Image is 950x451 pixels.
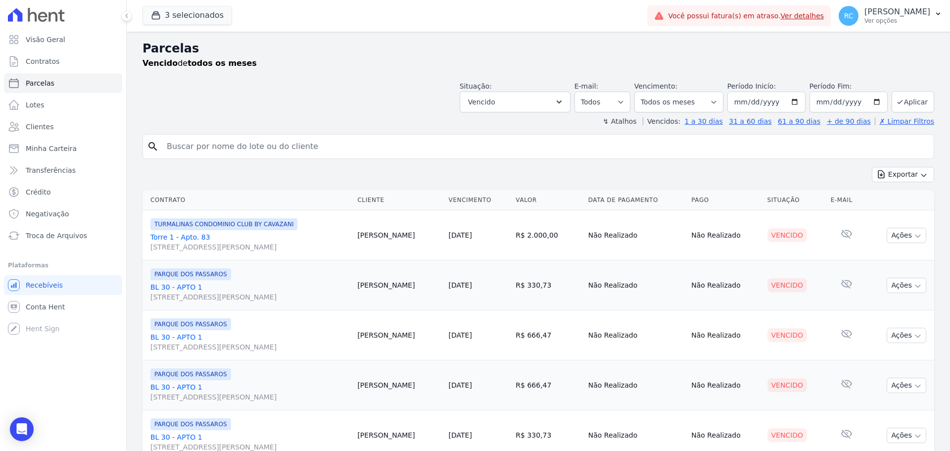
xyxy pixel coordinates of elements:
a: Negativação [4,204,122,224]
a: Troca de Arquivos [4,226,122,246]
span: Recebíveis [26,280,63,290]
span: [STREET_ADDRESS][PERSON_NAME] [150,292,349,302]
span: Lotes [26,100,45,110]
span: PARQUE DOS PASSAROS [150,268,231,280]
button: 3 selecionados [142,6,232,25]
div: Vencido [767,428,807,442]
td: [PERSON_NAME] [353,260,444,310]
a: Torre 1 - Apto. 83[STREET_ADDRESS][PERSON_NAME] [150,232,349,252]
a: BL 30 - APTO 1[STREET_ADDRESS][PERSON_NAME] [150,332,349,352]
a: Recebíveis [4,275,122,295]
a: BL 30 - APTO 1[STREET_ADDRESS][PERSON_NAME] [150,382,349,402]
th: Pago [687,190,763,210]
label: Período Inicío: [727,82,776,90]
td: R$ 2.000,00 [512,210,584,260]
span: Crédito [26,187,51,197]
th: Valor [512,190,584,210]
td: Não Realizado [584,210,688,260]
a: Visão Geral [4,30,122,50]
button: Exportar [872,167,934,182]
a: Lotes [4,95,122,115]
td: R$ 330,73 [512,260,584,310]
span: [STREET_ADDRESS][PERSON_NAME] [150,242,349,252]
button: Ações [887,328,926,343]
span: Contratos [26,56,59,66]
a: 31 a 60 dias [729,117,771,125]
th: Vencimento [445,190,512,210]
td: R$ 666,47 [512,360,584,410]
a: Minha Carteira [4,139,122,158]
th: Situação [763,190,827,210]
span: TURMALINAS CONDOMINIO CLUB BY CAVAZANI [150,218,297,230]
a: BL 30 - APTO 1[STREET_ADDRESS][PERSON_NAME] [150,282,349,302]
input: Buscar por nome do lote ou do cliente [161,137,930,156]
button: RC [PERSON_NAME] Ver opções [831,2,950,30]
td: Não Realizado [687,360,763,410]
p: Ver opções [864,17,930,25]
a: + de 90 dias [827,117,871,125]
div: Plataformas [8,259,118,271]
span: RC [844,12,854,19]
td: Não Realizado [584,360,688,410]
span: PARQUE DOS PASSAROS [150,368,231,380]
span: Negativação [26,209,69,219]
td: Não Realizado [687,310,763,360]
a: [DATE] [449,281,472,289]
a: [DATE] [449,331,472,339]
td: Não Realizado [584,310,688,360]
label: Vencimento: [634,82,677,90]
a: Conta Hent [4,297,122,317]
a: Transferências [4,160,122,180]
div: Vencido [767,278,807,292]
a: Parcelas [4,73,122,93]
span: Conta Hent [26,302,65,312]
p: de [142,57,257,69]
th: E-mail [827,190,866,210]
a: Ver detalhes [781,12,824,20]
span: Clientes [26,122,53,132]
span: Minha Carteira [26,144,77,153]
i: search [147,141,159,152]
span: [STREET_ADDRESS][PERSON_NAME] [150,392,349,402]
a: ✗ Limpar Filtros [875,117,934,125]
a: [DATE] [449,431,472,439]
div: Vencido [767,378,807,392]
a: [DATE] [449,381,472,389]
button: Ações [887,428,926,443]
label: Situação: [460,82,492,90]
span: PARQUE DOS PASSAROS [150,418,231,430]
span: Transferências [26,165,76,175]
a: Contratos [4,51,122,71]
div: Vencido [767,328,807,342]
h2: Parcelas [142,40,934,57]
th: Contrato [142,190,353,210]
td: R$ 666,47 [512,310,584,360]
a: 1 a 30 dias [685,117,723,125]
span: Troca de Arquivos [26,231,87,241]
th: Cliente [353,190,444,210]
div: Open Intercom Messenger [10,417,34,441]
a: Crédito [4,182,122,202]
strong: Vencido [142,58,178,68]
span: [STREET_ADDRESS][PERSON_NAME] [150,342,349,352]
p: [PERSON_NAME] [864,7,930,17]
th: Data de Pagamento [584,190,688,210]
td: [PERSON_NAME] [353,310,444,360]
label: E-mail: [574,82,599,90]
td: Não Realizado [584,260,688,310]
label: Vencidos: [643,117,680,125]
button: Aplicar [892,91,934,112]
button: Ações [887,278,926,293]
span: Visão Geral [26,35,65,45]
span: Parcelas [26,78,54,88]
button: Ações [887,378,926,393]
a: 61 a 90 dias [778,117,820,125]
span: Vencido [468,96,495,108]
a: [DATE] [449,231,472,239]
span: PARQUE DOS PASSAROS [150,318,231,330]
td: [PERSON_NAME] [353,210,444,260]
td: Não Realizado [687,210,763,260]
strong: todos os meses [188,58,257,68]
span: Você possui fatura(s) em atraso. [668,11,824,21]
label: Período Fim: [809,81,888,92]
